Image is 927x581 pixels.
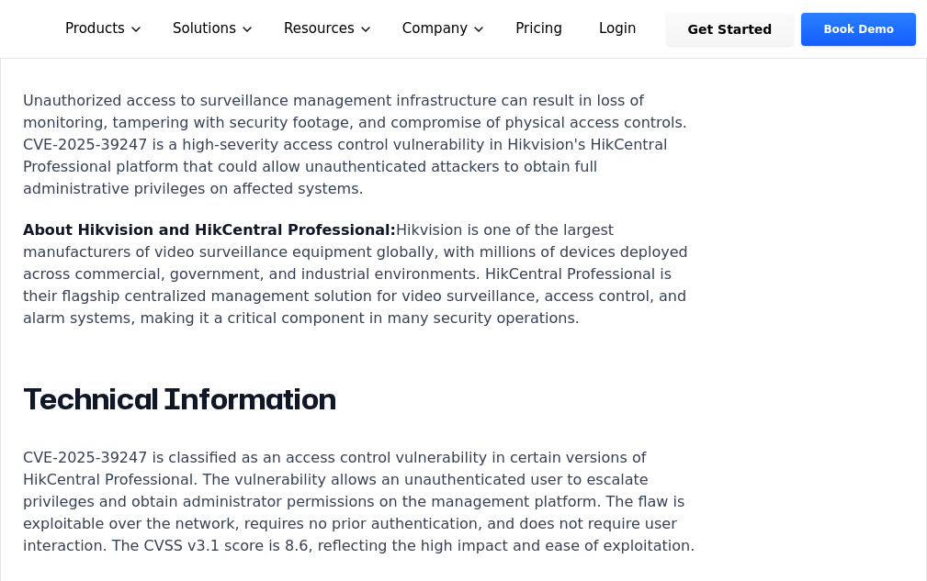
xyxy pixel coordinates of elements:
a: Get Started [666,13,795,46]
p: Hikvision is one of the largest manufacturers of video surveillance equipment globally, with mill... [23,219,707,330]
h2: Introduction [23,24,707,61]
a: Book Demo [801,13,916,46]
h2: Technical Information [23,381,707,418]
p: CVE-2025-39247 is classified as an access control vulnerability in certain versions of HikCentral... [23,447,707,557]
p: Unauthorized access to surveillance management infrastructure can result in loss of monitoring, t... [23,90,707,200]
a: Login [577,13,659,46]
strong: About Hikvision and HikCentral Professional: [23,221,396,239]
